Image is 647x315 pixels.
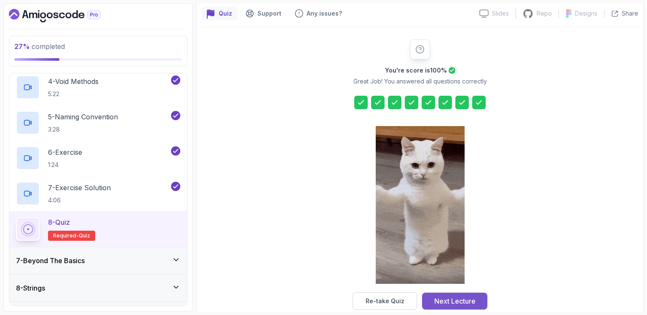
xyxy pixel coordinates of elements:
div: Next Lecture [434,296,476,306]
p: 8 - Quiz [48,217,70,227]
button: quiz button [202,7,237,20]
p: 5:22 [48,90,99,98]
h3: 7 - Beyond The Basics [16,256,85,266]
button: Re-take Quiz [353,292,417,310]
p: Repo [537,9,552,18]
p: Share [622,9,638,18]
p: Quiz [219,9,232,18]
span: quiz [79,232,90,239]
span: completed [14,42,65,51]
div: Re-take Quiz [366,297,404,305]
button: Support button [241,7,286,20]
span: Required- [53,232,79,239]
button: 6-Exercise1:24 [16,146,180,170]
button: 8-Strings [9,275,187,302]
button: 7-Exercise Solution4:06 [16,182,180,205]
a: Dashboard [9,9,120,22]
button: 5-Naming Convention3:28 [16,111,180,135]
button: Feedback button [290,7,347,20]
p: Designs [575,9,597,18]
p: 1:24 [48,161,82,169]
span: 27 % [14,42,30,51]
p: 4:06 [48,196,111,205]
p: 7 - Exercise Solution [48,183,111,193]
h3: 8 - Strings [16,283,45,293]
button: Share [604,9,638,18]
button: 7-Beyond The Basics [9,247,187,274]
button: Next Lecture [422,293,487,310]
img: cool-cat [376,126,465,284]
p: 3:28 [48,125,118,134]
p: Slides [492,9,509,18]
p: Great Job! You answered all questions correctly [353,77,487,86]
p: 5 - Naming Convention [48,112,118,122]
h2: You're score is 100 % [385,66,447,75]
button: 4-Void Methods5:22 [16,75,180,99]
p: 4 - Void Methods [48,76,99,86]
button: 8-QuizRequired-quiz [16,217,180,241]
p: Any issues? [307,9,342,18]
p: Support [257,9,281,18]
p: 6 - Exercise [48,147,82,157]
